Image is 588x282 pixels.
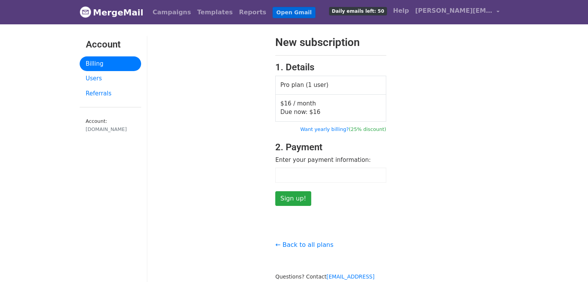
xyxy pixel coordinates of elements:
[80,6,91,18] img: MergeMail logo
[80,56,141,71] a: Billing
[415,6,493,15] span: [PERSON_NAME][EMAIL_ADDRESS][DOMAIN_NAME]
[275,36,386,49] h2: New subscription
[236,5,269,20] a: Reports
[275,156,371,165] label: Enter your payment information:
[280,109,320,116] span: Due now: $
[275,241,333,248] a: ← Back to all plans
[275,142,386,153] h3: 2. Payment
[276,94,386,121] td: $16 / month
[349,126,386,132] span: (25% discount)
[80,86,141,101] a: Referrals
[412,3,503,21] a: [PERSON_NAME][EMAIL_ADDRESS][DOMAIN_NAME]
[549,245,588,282] iframe: Chat Widget
[300,126,386,132] a: Want yearly billing?(25% discount)
[273,7,315,18] a: Open Gmail
[194,5,236,20] a: Templates
[280,172,382,178] iframe: Secure card payment input frame
[390,3,412,19] a: Help
[329,7,387,15] span: Daily emails left: 50
[80,71,141,86] a: Users
[276,76,386,95] td: Pro plan (1 user)
[86,39,135,50] h3: Account
[150,5,194,20] a: Campaigns
[275,191,311,206] input: Sign up!
[326,3,390,19] a: Daily emails left: 50
[86,118,135,133] small: Account:
[313,109,320,116] span: 16
[80,4,143,20] a: MergeMail
[86,126,135,133] div: [DOMAIN_NAME]
[275,62,386,73] h3: 1. Details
